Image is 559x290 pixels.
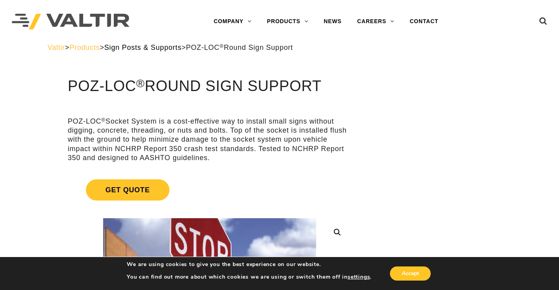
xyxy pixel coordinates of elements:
[127,261,371,268] p: We are using cookies to give you the best experience on our website.
[47,43,512,52] div: > > >
[206,14,259,29] a: COMPANY
[316,14,349,29] a: NEWS
[390,266,431,281] button: Accept
[186,44,293,51] span: POZ-LOC Round Sign Support
[101,117,106,123] sup: ®
[12,14,129,30] img: Valtir
[68,78,351,95] h1: POZ-LOC Round Sign Support
[104,44,182,51] a: Sign Posts & Supports
[68,117,351,163] p: POZ-LOC Socket System is a cost-effective way to install small signs without digging, concrete, t...
[220,43,224,49] sup: ®
[348,274,370,281] button: settings
[127,274,371,281] p: You can find out more about which cookies we are using or switch them off in .
[402,14,446,29] a: CONTACT
[136,77,145,89] sup: ®
[69,44,100,51] a: Products
[350,14,402,29] a: CAREERS
[68,170,351,210] a: Get Quote
[47,44,65,51] a: Valtir
[259,14,316,29] a: PRODUCTS
[86,179,169,201] span: Get Quote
